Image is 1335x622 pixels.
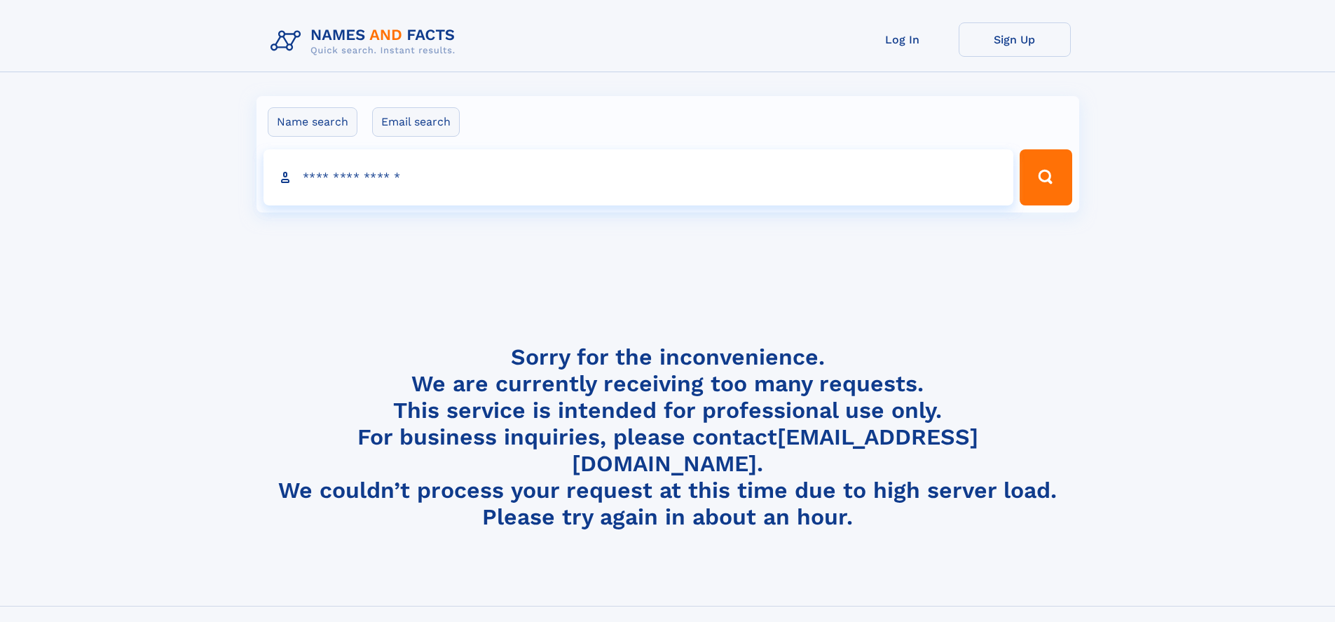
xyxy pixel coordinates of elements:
[1020,149,1072,205] button: Search Button
[265,344,1071,531] h4: Sorry for the inconvenience. We are currently receiving too many requests. This service is intend...
[959,22,1071,57] a: Sign Up
[265,22,467,60] img: Logo Names and Facts
[268,107,357,137] label: Name search
[572,424,978,477] a: [EMAIL_ADDRESS][DOMAIN_NAME]
[372,107,460,137] label: Email search
[847,22,959,57] a: Log In
[263,149,1014,205] input: search input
